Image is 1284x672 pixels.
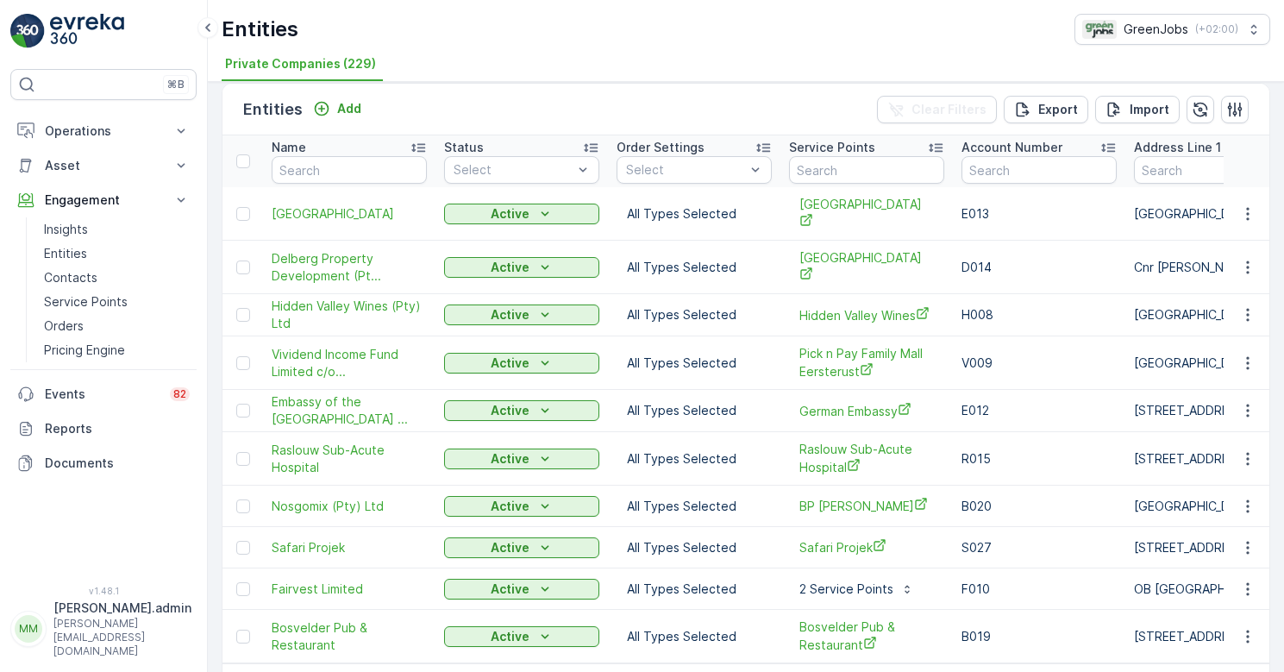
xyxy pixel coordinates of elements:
a: Raslouw Sub-Acute Hospital [799,441,934,476]
p: Name [272,139,306,156]
div: MM [15,615,42,643]
button: Active [444,449,599,469]
img: logo_light-DOdMpM7g.png [50,14,124,48]
p: All Types Selected [627,402,761,419]
a: Fairvest Limited [272,581,427,598]
button: Add [306,98,368,119]
a: Queens Gardens [799,249,934,285]
a: Vividend Income Fund Limited c/o... [272,346,427,380]
p: Events [45,386,160,403]
button: Active [444,257,599,278]
div: Toggle Row Selected [236,207,250,221]
div: Toggle Row Selected [236,630,250,644]
div: Toggle Row Selected [236,582,250,596]
input: Search [961,156,1117,184]
td: V009 [953,336,1125,390]
p: Active [491,402,529,419]
p: 2 Service Points [799,581,893,598]
td: H008 [953,294,1125,336]
p: All Types Selected [627,498,761,515]
span: [GEOGRAPHIC_DATA] [272,205,427,223]
div: Toggle Row Selected [236,541,250,555]
p: Select [626,161,745,179]
td: R015 [953,432,1125,486]
a: Orders [37,314,197,338]
button: Active [444,305,599,325]
button: Active [444,579,599,600]
a: Entities [37,242,197,266]
input: Search [789,156,944,184]
button: Asset [10,148,197,183]
a: Hidden Valley Wines (Pty) Ltd [272,298,427,332]
td: E013 [953,187,1125,241]
p: Service Points [44,293,128,311]
span: [GEOGRAPHIC_DATA] [799,196,934,231]
p: Engagement [45,192,162,209]
a: Insights [37,217,197,242]
button: Active [444,204,599,224]
span: Private Companies (229) [225,55,376,72]
div: Toggle Row Selected [236,452,250,466]
td: S027 [953,527,1125,568]
a: Bosvelder Pub & Restaurant [272,619,427,654]
p: Insights [44,221,88,238]
p: Account Number [961,139,1062,156]
a: Ellis Park [272,205,427,223]
p: Pricing Engine [44,342,125,359]
p: All Types Selected [627,450,761,468]
td: E012 [953,390,1125,432]
a: Safari Projek [272,539,427,556]
button: Active [444,353,599,374]
button: 2 Service Points [789,575,924,603]
a: Pick n Pay Family Mall Eersterust [799,345,934,380]
p: Entities [243,97,303,122]
img: Green_Jobs_Logo.png [1082,20,1117,39]
p: Active [491,628,529,645]
button: Active [444,537,599,558]
p: Orders [44,317,84,335]
button: Clear Filters [877,96,997,123]
p: Address Line 1 [1134,139,1221,156]
p: Add [337,100,361,117]
p: Asset [45,157,162,174]
p: Active [491,450,529,468]
p: Active [491,306,529,323]
p: [PERSON_NAME].admin [53,600,191,617]
p: ( +02:00 ) [1195,22,1238,36]
a: Pricing Engine [37,338,197,362]
button: Export [1004,96,1088,123]
p: Select [454,161,573,179]
span: Embassy of the [GEOGRAPHIC_DATA] ... [272,393,427,428]
p: Entities [44,245,87,262]
td: B020 [953,486,1125,527]
a: Reports [10,411,197,446]
p: 82 [173,387,186,401]
span: Hidden Valley Wines [799,306,934,324]
td: D014 [953,241,1125,294]
p: Reports [45,420,190,437]
div: Toggle Row Selected [236,499,250,513]
td: B019 [953,610,1125,663]
p: Contacts [44,269,97,286]
span: [GEOGRAPHIC_DATA] [799,249,934,285]
p: Import [1130,101,1169,118]
a: BP Bara [799,497,934,515]
button: Active [444,400,599,421]
p: All Types Selected [627,539,761,556]
a: Safari Projek [799,538,934,556]
a: Raslouw Sub-Acute Hospital [272,442,427,476]
span: v 1.48.1 [10,586,197,596]
p: Active [491,539,529,556]
span: German Embassy [799,402,934,420]
a: Nosgomix (Pty) Ltd [272,498,427,515]
a: Delberg Property Development (Pt... [272,250,427,285]
td: F010 [953,568,1125,610]
p: All Types Selected [627,581,761,598]
a: Documents [10,446,197,480]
